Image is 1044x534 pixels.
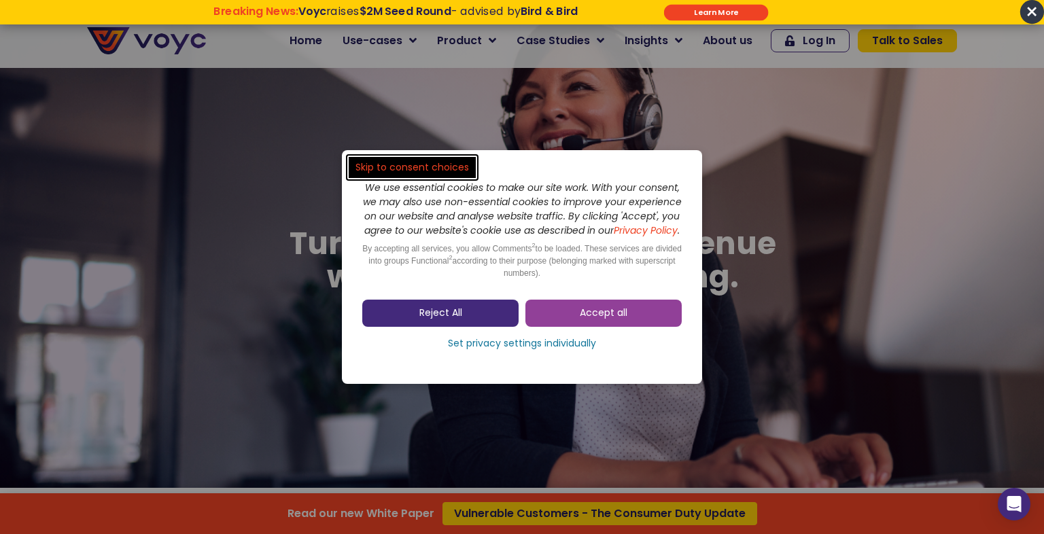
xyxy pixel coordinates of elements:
[363,181,682,237] i: We use essential cookies to make our site work. With your consent, we may also use non-essential ...
[362,300,519,327] a: Reject All
[532,242,536,249] sup: 2
[614,224,678,237] a: Privacy Policy
[580,306,627,320] span: Accept all
[449,254,452,261] sup: 2
[362,334,682,354] a: Set privacy settings individually
[362,244,682,278] span: By accepting all services, you allow Comments to be loaded. These services are divided into group...
[349,157,476,178] a: Skip to consent choices
[448,337,596,351] span: Set privacy settings individually
[525,300,682,327] a: Accept all
[419,306,462,320] span: Reject All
